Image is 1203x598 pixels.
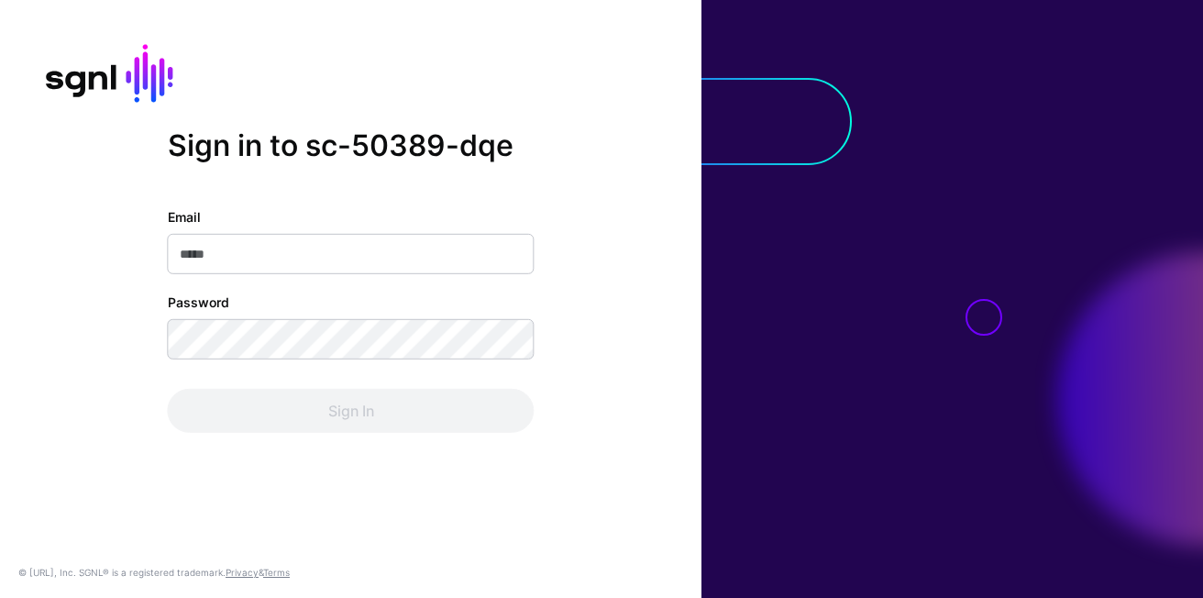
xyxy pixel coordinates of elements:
[168,207,201,227] label: Email
[168,128,535,163] h2: Sign in to sc-50389-dqe
[226,567,259,578] a: Privacy
[168,293,229,312] label: Password
[263,567,290,578] a: Terms
[18,565,290,580] div: © [URL], Inc. SGNL® is a registered trademark. &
